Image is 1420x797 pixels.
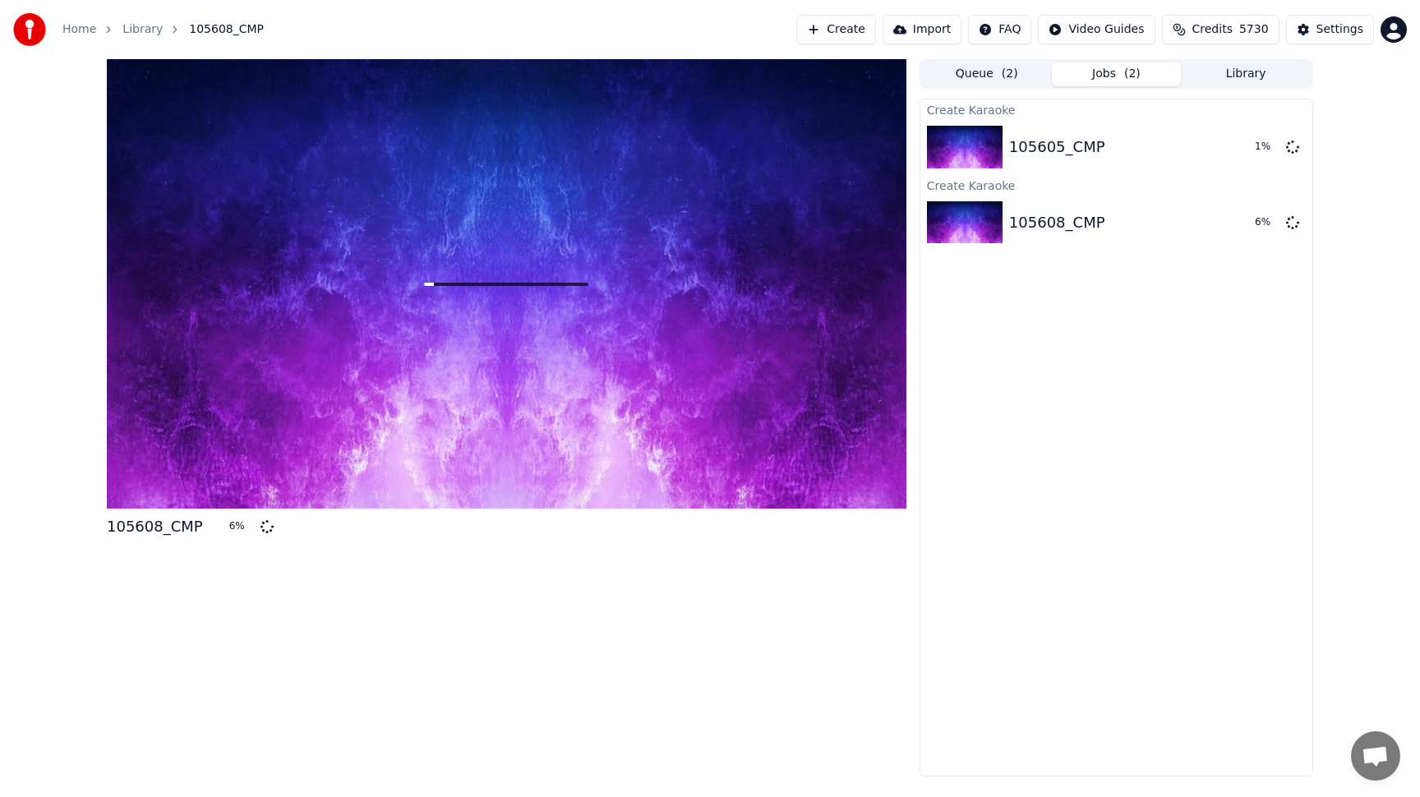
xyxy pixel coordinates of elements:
div: Create Karaoke [920,99,1312,119]
div: Create Karaoke [920,175,1312,195]
a: Library [122,21,163,38]
button: Create [796,15,876,44]
a: Home [62,21,96,38]
button: Library [1181,62,1311,86]
img: youka [13,13,46,46]
div: 105608_CMP [1009,211,1105,234]
span: 5730 [1239,21,1269,38]
div: 1 % [1255,141,1279,154]
button: Video Guides [1038,15,1155,44]
button: Jobs [1052,62,1182,86]
nav: breadcrumb [62,21,264,38]
div: Open chat [1351,731,1400,781]
span: ( 2 ) [1124,66,1141,82]
span: ( 2 ) [1002,66,1018,82]
div: 105608_CMP [107,515,203,538]
button: Import [883,15,961,44]
span: Credits [1192,21,1233,38]
div: 6 % [1255,216,1279,229]
button: Credits5730 [1162,15,1279,44]
span: 105608_CMP [189,21,264,38]
div: Settings [1316,21,1363,38]
button: FAQ [968,15,1031,44]
div: 6 % [229,520,254,533]
button: Queue [922,62,1052,86]
button: Settings [1286,15,1374,44]
div: 105605_CMP [1009,136,1105,159]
